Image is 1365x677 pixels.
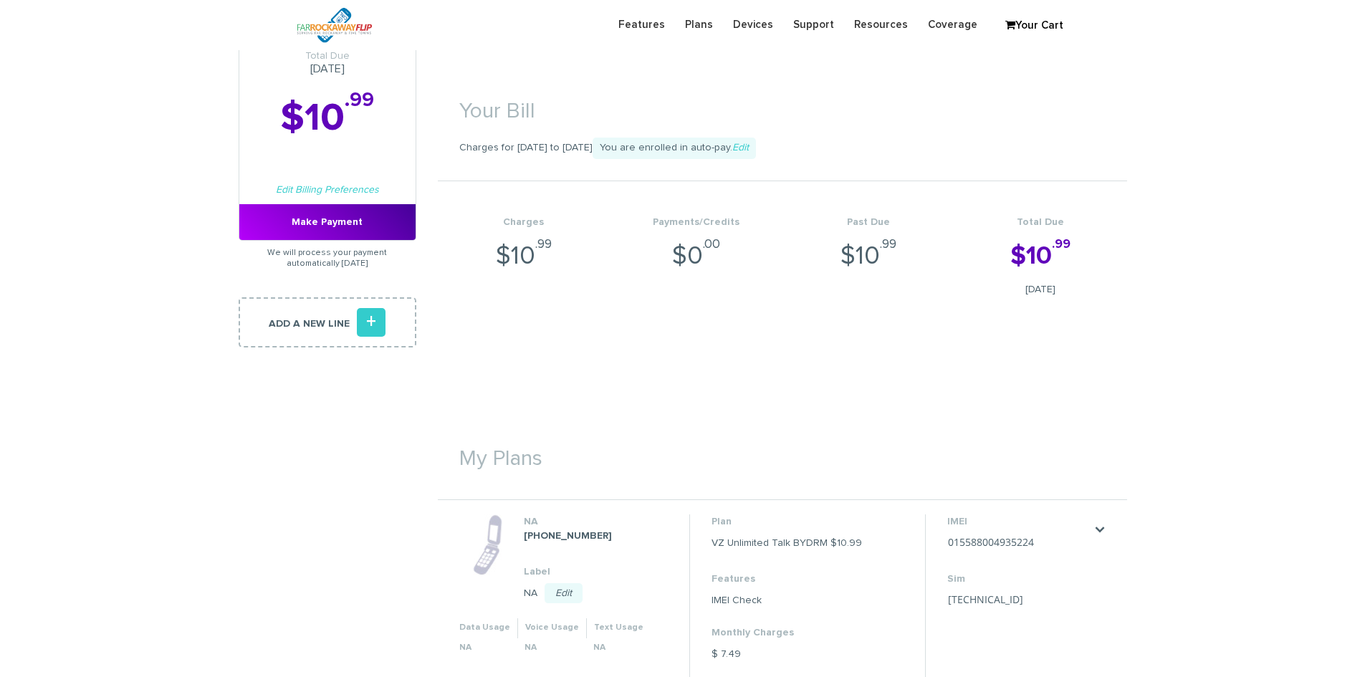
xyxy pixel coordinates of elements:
[880,238,896,251] sup: .99
[918,11,987,39] a: Coverage
[783,11,844,39] a: Support
[357,308,385,337] i: +
[675,11,723,39] a: Plans
[1094,524,1106,535] a: .
[545,583,583,603] a: Edit
[712,572,862,586] dt: Features
[438,138,1127,159] p: Charges for [DATE] to [DATE]
[438,426,1127,478] h1: My Plans
[239,241,416,276] p: We will process your payment automatically [DATE]
[1052,238,1071,251] sup: .99
[732,143,749,153] a: Edit
[524,565,666,579] dt: Label
[998,15,1070,37] a: Your Cart
[782,217,955,228] h4: Past Due
[593,138,756,159] span: You are enrolled in auto-pay.
[535,238,552,251] sup: .99
[712,625,862,640] dt: Monthly Charges
[517,638,586,658] th: NA
[438,217,610,228] h4: Charges
[844,11,918,39] a: Resources
[524,514,666,529] dt: NA
[610,181,782,312] li: $0
[610,217,782,228] h4: Payments/Credits
[276,185,379,195] a: Edit Billing Preferences
[723,11,783,39] a: Devices
[438,78,1127,130] h1: Your Bill
[586,638,651,658] th: NA
[954,181,1127,312] li: $10
[239,297,416,347] a: Add a new line+
[452,638,518,658] th: NA
[517,618,586,638] th: Voice Usage
[712,593,862,608] dd: IMEI Check
[452,618,518,638] th: Data Usage
[947,572,1091,586] dt: Sim
[239,50,416,62] span: Total Due
[712,536,862,550] dd: VZ Unlimited Talk BYDRM $10.99
[947,514,1091,529] dt: IMEI
[703,238,720,251] sup: .00
[239,50,416,76] h3: [DATE]
[608,11,675,39] a: Features
[438,181,610,312] li: $10
[712,647,862,661] dd: $ 7.49
[473,514,502,575] img: phone
[239,97,416,140] h2: $10
[586,618,651,638] th: Text Usage
[954,282,1127,297] span: [DATE]
[712,514,862,529] dt: Plan
[239,204,416,240] a: Make Payment
[954,217,1127,228] h4: Total Due
[345,90,374,110] sup: .99
[524,531,612,541] strong: [PHONE_NUMBER]
[524,586,666,600] dd: NA
[782,181,955,312] li: $10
